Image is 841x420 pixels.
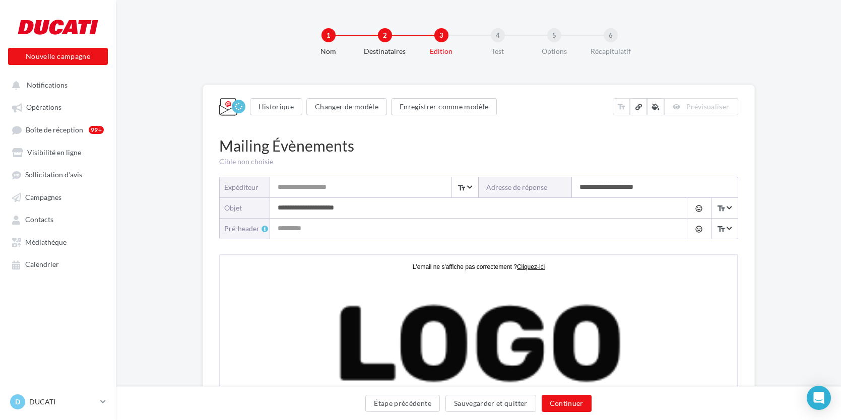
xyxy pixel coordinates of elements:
[717,203,726,214] i: text_fields
[8,392,108,411] a: D DUCATI
[27,148,81,157] span: Visibilité en ligne
[25,216,53,224] span: Contacts
[6,143,110,161] a: Visibilité en ligne
[451,177,478,197] span: Select box activate
[25,171,82,179] span: Sollicitation d'avis
[409,46,474,56] div: Edition
[695,225,703,233] i: tag_faces
[466,46,530,56] div: Test
[687,219,710,239] button: tag_faces
[112,26,405,152] img: img-logo.png
[457,183,466,193] i: text_fields
[378,28,392,42] div: 2
[391,98,497,115] button: Enregistrer comme modèle
[296,46,361,56] div: Nom
[445,395,536,412] button: Sauvegarder et quitter
[6,165,110,183] a: Sollicitation d'avis
[6,76,106,94] button: Notifications
[686,102,730,111] span: Prévisualiser
[664,98,738,115] button: Prévisualiser
[231,364,286,372] a: Lorem ipsum ›
[224,224,270,234] div: Pré-header
[219,135,738,157] div: Mailing Évènements
[617,102,626,112] i: text_fields
[687,198,710,218] button: tag_faces
[8,48,108,65] button: Nouvelle campagne
[522,46,587,56] div: Options
[26,125,83,134] span: Boîte de réception
[711,198,737,218] span: Select box activate
[353,46,417,56] div: Destinataires
[89,126,104,134] div: 99+
[25,260,59,269] span: Calendrier
[25,238,67,246] span: Médiathèque
[6,210,110,228] a: Contacts
[6,233,110,251] a: Médiathèque
[6,98,110,116] a: Opérations
[15,397,20,407] span: D
[321,28,336,42] div: 1
[717,224,726,234] i: text_fields
[192,8,297,15] span: L'email ne s'affiche pas correctement ?
[219,157,738,167] div: Cible non choisie
[6,120,110,139] a: Boîte de réception99+
[6,188,110,206] a: Campagnes
[191,162,326,174] span: Lorem Ipsum dolor sit amet
[711,219,737,239] span: Select box activate
[613,98,630,115] button: text_fields
[491,28,505,42] div: 4
[29,397,96,407] p: DUCATI
[25,193,61,201] span: Campagnes
[604,28,618,42] div: 6
[807,386,831,410] div: Open Intercom Messenger
[232,100,245,113] div: Enregistrement en cours
[6,255,110,273] a: Calendrier
[434,28,448,42] div: 3
[224,203,262,213] div: objet
[479,177,572,197] label: Adresse de réponse
[250,98,303,115] button: Historique
[365,395,440,412] button: Étape précédente
[547,28,561,42] div: 5
[306,98,387,115] button: Changer de modèle
[107,185,410,307] img: img-full-width-LG.jpg
[578,46,643,56] div: Récapitulatif
[121,327,396,345] span: Maecenas sed ante pellentesque, posuere leo id, eleifend dolor. Class aptent taciti sociosqu ad l...
[542,395,592,412] button: Continuer
[695,204,703,213] i: tag_faces
[26,103,61,112] span: Opérations
[224,182,262,192] div: Expéditeur
[297,8,325,15] a: Cliquez-ici
[27,81,68,89] span: Notifications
